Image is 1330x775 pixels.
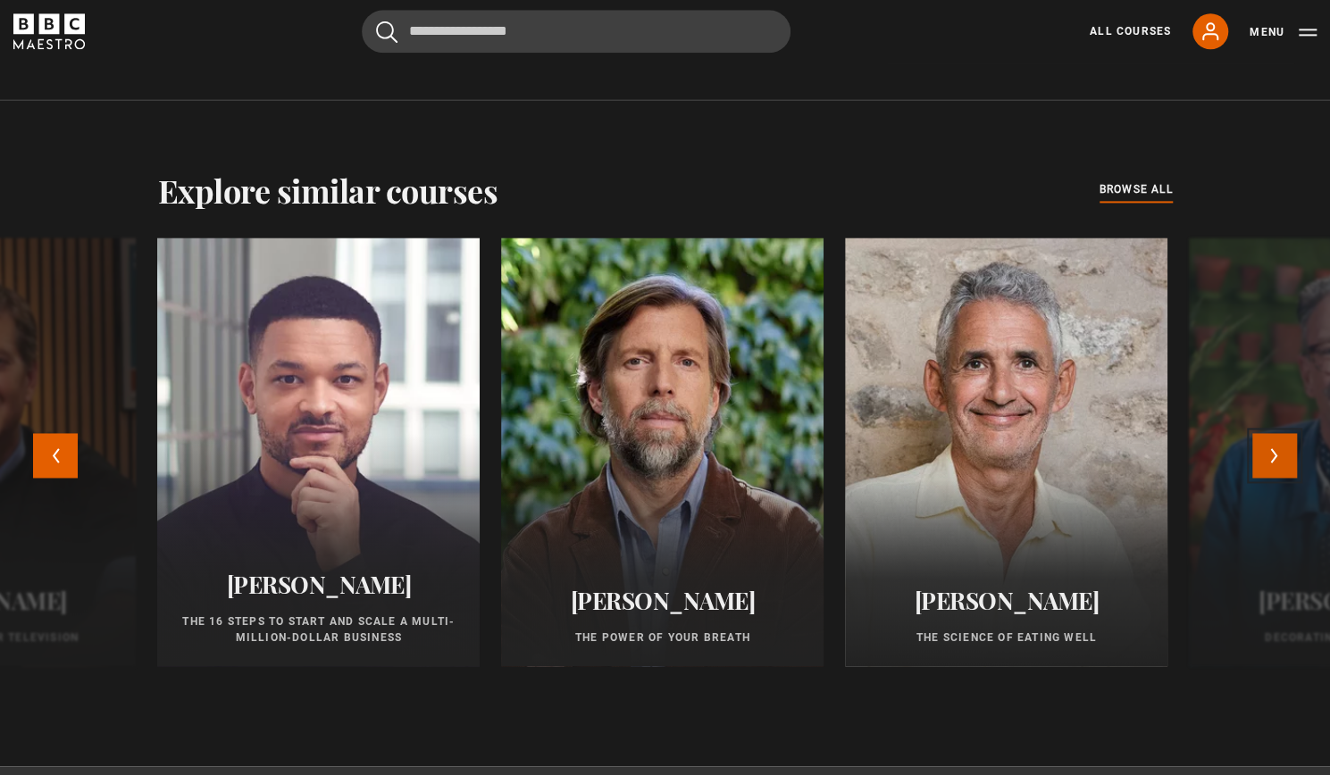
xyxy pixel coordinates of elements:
h2: [PERSON_NAME] [866,587,1146,614]
svg: BBC Maestro [13,13,85,49]
h2: Explore similar courses [158,171,498,209]
a: All Courses [1090,23,1171,39]
h2: [PERSON_NAME] [179,571,458,598]
a: [PERSON_NAME] The Science of Eating Well [845,237,1167,666]
button: Submit the search query [376,21,397,43]
button: Toggle navigation [1250,23,1317,41]
a: browse all [1100,180,1173,200]
span: browse all [1100,180,1173,198]
p: The 16 Steps to Start and Scale a Multi-Million-Dollar Business [179,612,458,645]
a: [PERSON_NAME] The 16 Steps to Start and Scale a Multi-Million-Dollar Business [157,237,480,666]
h2: [PERSON_NAME] [523,587,802,614]
input: Search [362,10,790,53]
p: The Science of Eating Well [866,629,1146,645]
a: [PERSON_NAME] The Power of Your Breath [501,237,824,666]
p: The Power of Your Breath [523,629,802,645]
